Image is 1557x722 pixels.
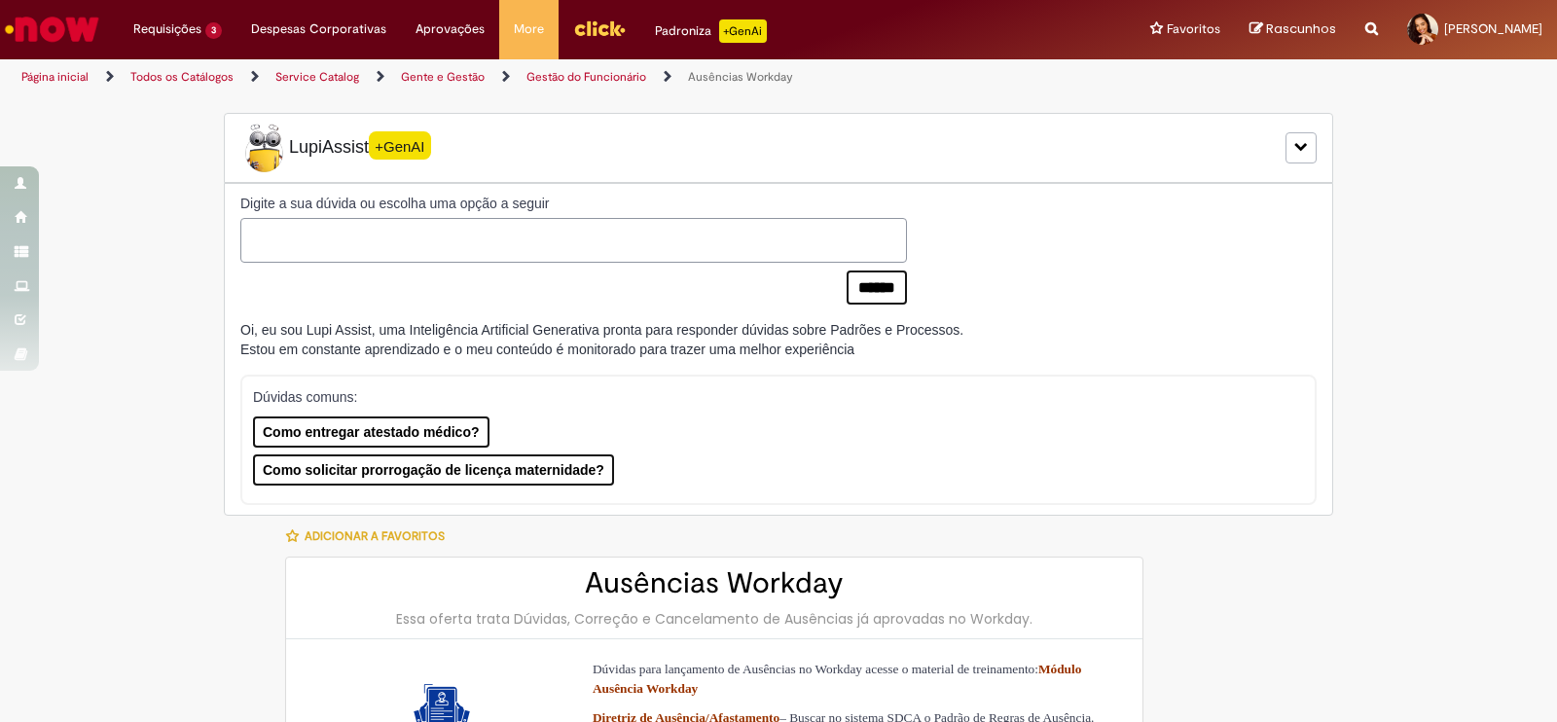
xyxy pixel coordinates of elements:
[573,14,626,43] img: click_logo_yellow_360x200.png
[133,19,201,39] span: Requisições
[514,19,544,39] span: More
[253,387,1284,407] p: Dúvidas comuns:
[130,69,234,85] a: Todos os Catálogos
[416,19,485,39] span: Aprovações
[1249,20,1336,39] a: Rascunhos
[205,22,222,39] span: 3
[240,124,289,172] img: Lupi
[251,19,386,39] span: Despesas Corporativas
[224,113,1333,183] div: LupiLupiAssist+GenAI
[240,320,963,359] div: Oi, eu sou Lupi Assist, uma Inteligência Artificial Generativa pronta para responder dúvidas sobr...
[2,10,102,49] img: ServiceNow
[593,662,1081,696] span: Dúvidas para lançamento de Ausências no Workday acesse o material de treinamento:
[593,662,1081,696] a: Módulo Ausência Workday
[306,609,1123,629] div: Essa oferta trata Dúvidas, Correção e Cancelamento de Ausências já aprovadas no Workday.
[253,454,614,486] button: Como solicitar prorrogação de licença maternidade?
[253,416,489,448] button: Como entregar atestado médico?
[1444,20,1542,37] span: [PERSON_NAME]
[275,69,359,85] a: Service Catalog
[285,516,455,557] button: Adicionar a Favoritos
[240,124,431,172] span: LupiAssist
[306,567,1123,599] h2: Ausências Workday
[688,69,793,85] a: Ausências Workday
[526,69,646,85] a: Gestão do Funcionário
[655,19,767,43] div: Padroniza
[15,59,1024,95] ul: Trilhas de página
[1266,19,1336,38] span: Rascunhos
[719,19,767,43] p: +GenAi
[1167,19,1220,39] span: Favoritos
[401,69,485,85] a: Gente e Gestão
[240,194,907,213] label: Digite a sua dúvida ou escolha uma opção a seguir
[21,69,89,85] a: Página inicial
[305,528,445,544] span: Adicionar a Favoritos
[369,131,431,160] span: +GenAI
